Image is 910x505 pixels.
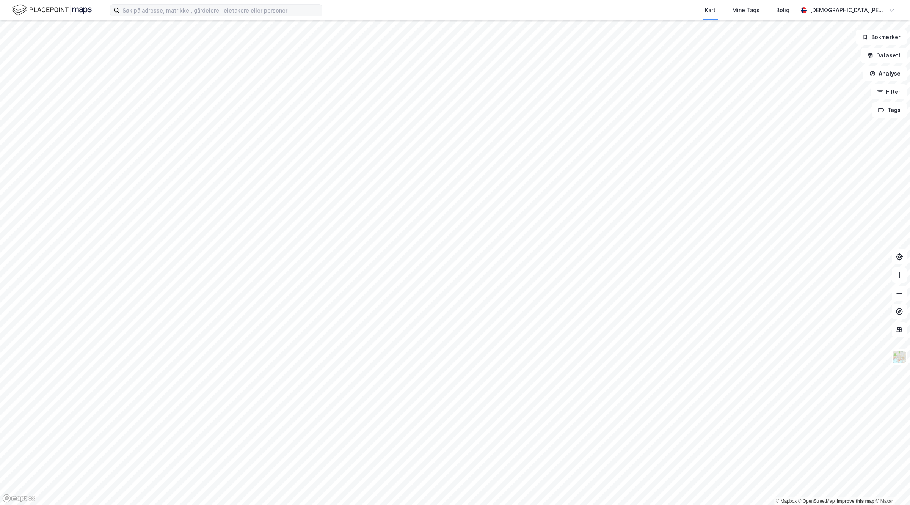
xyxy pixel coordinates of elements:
a: Mapbox homepage [2,494,36,503]
button: Analyse [863,66,907,81]
a: OpenStreetMap [798,499,835,504]
iframe: Chat Widget [872,469,910,505]
div: [DEMOGRAPHIC_DATA][PERSON_NAME] [810,6,886,15]
button: Datasett [861,48,907,63]
img: logo.f888ab2527a4732fd821a326f86c7f29.svg [12,3,92,17]
button: Tags [872,102,907,118]
div: Kart [705,6,715,15]
input: Søk på adresse, matrikkel, gårdeiere, leietakere eller personer [119,5,322,16]
div: Mine Tags [732,6,759,15]
div: Bolig [776,6,789,15]
img: Z [892,350,907,364]
a: Mapbox [776,499,797,504]
button: Filter [871,84,907,99]
button: Bokmerker [856,30,907,45]
a: Improve this map [837,499,874,504]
